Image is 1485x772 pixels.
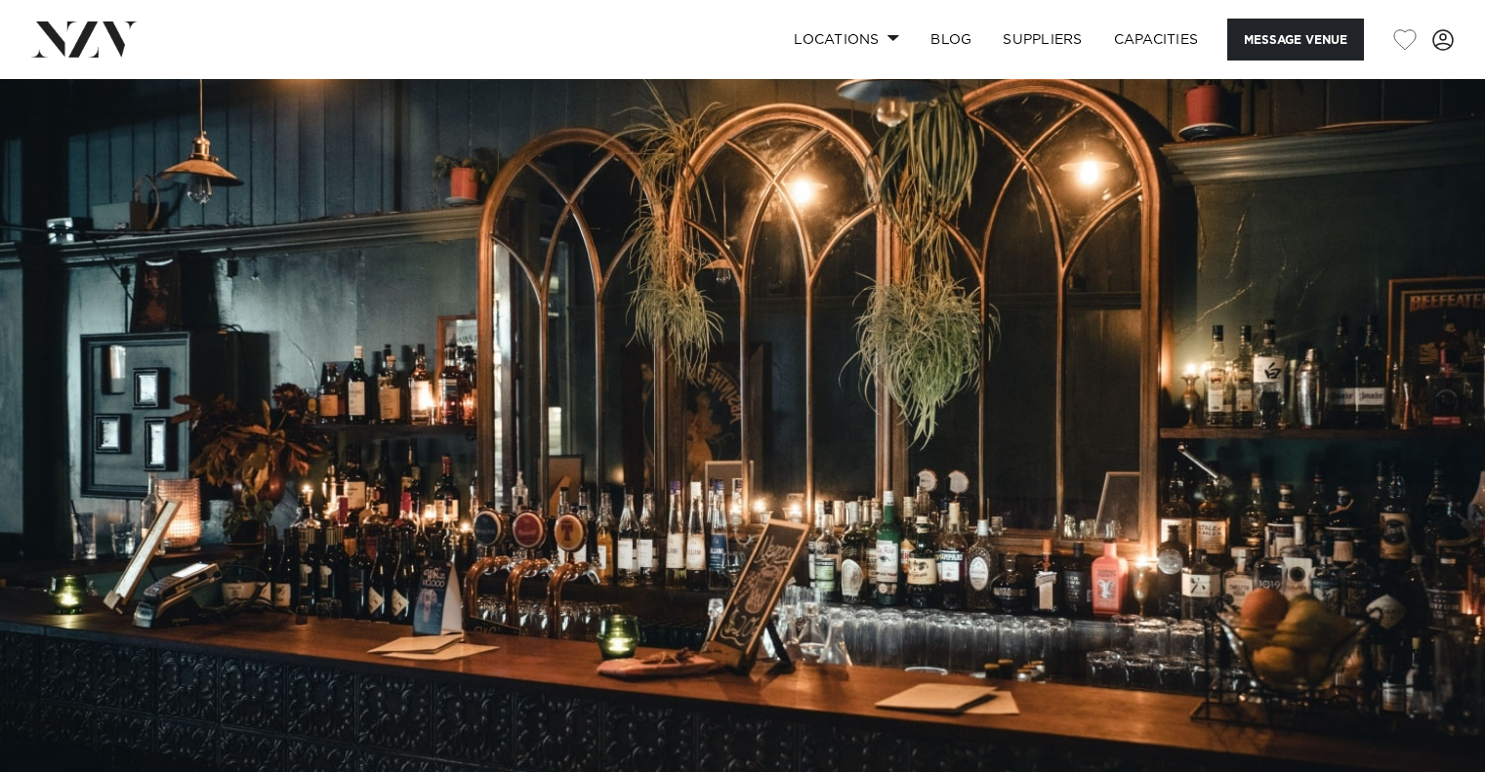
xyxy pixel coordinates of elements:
[1098,19,1215,61] a: Capacities
[31,21,138,57] img: nzv-logo.png
[778,19,915,61] a: Locations
[987,19,1097,61] a: SUPPLIERS
[915,19,987,61] a: BLOG
[1227,19,1364,61] button: Message Venue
